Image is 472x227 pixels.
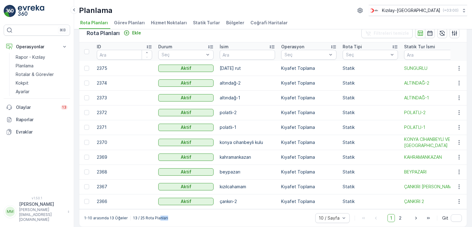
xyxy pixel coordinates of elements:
[79,6,112,15] p: Planlama
[132,30,141,36] p: Ekle
[361,28,413,38] button: Filtreleri temizle
[84,169,89,174] div: Toggle Row Selected
[4,196,70,200] span: v 1.50.1
[404,136,459,149] span: KONYA CİHANBEYLİ VE [GEOGRAPHIC_DATA]
[250,20,288,26] span: Coğrafi Haritalar
[84,125,89,130] div: Toggle Row Selected
[220,95,275,101] p: altındağ-1
[343,154,398,160] p: Statik
[4,41,70,53] button: Operasyonlar
[84,66,89,71] div: Toggle Row Selected
[84,184,89,189] div: Toggle Row Selected
[281,198,336,205] p: Kıyafet Toplama
[16,117,68,123] p: Raporlar
[387,214,395,222] span: 1
[5,207,15,217] div: MM
[181,139,191,145] p: Aktif
[181,110,191,116] p: Aktif
[13,53,70,62] a: Rapor - Kızılay
[84,199,89,204] div: Toggle Row Selected
[193,20,220,26] span: Statik Turlar
[19,201,65,207] p: [PERSON_NAME]
[16,104,57,110] p: Olaylar
[404,44,435,50] p: Statik Tur İsmi
[382,7,440,14] p: Kızılay-[GEOGRAPHIC_DATA]
[220,80,275,86] p: altındağ-2
[374,30,409,36] p: Filtreleri temizle
[443,8,458,13] p: ( +03:00 )
[16,44,58,50] p: Operasyonlar
[87,29,120,38] p: Rota Planları
[181,198,191,205] p: Aktif
[181,124,191,130] p: Aktif
[121,29,144,37] button: Ekle
[226,20,244,26] span: Bölgeler
[97,80,152,86] p: 2374
[404,198,459,205] a: ÇANKIRI 2
[84,155,89,160] div: Toggle Row Selected
[62,105,66,110] p: 13
[404,124,459,130] a: POLATLI-1
[181,65,191,71] p: Aktif
[343,80,398,86] p: Statik
[4,5,16,17] img: logo
[84,216,128,221] p: 1-10 arasında 13 Öğeler
[4,201,70,222] button: MM[PERSON_NAME][PERSON_NAME][EMAIL_ADDRESS][DOMAIN_NAME]
[404,50,459,60] input: Ara
[97,169,152,175] p: 2368
[346,52,388,58] p: Seç
[404,184,459,190] a: ÇANKIRI KIZILCAHAMAM NALLIHAN
[343,198,398,205] p: Statik
[97,184,152,190] p: 2367
[369,7,380,14] img: k%C4%B1z%C4%B1lay.png
[97,110,152,116] p: 2372
[220,154,275,160] p: kahramankazan
[404,80,459,86] span: ALTINDAĞ-2
[158,79,214,87] button: Aktif
[16,54,45,60] p: Rapor - Kızılay
[281,95,336,101] p: Kıyafet Toplama
[19,207,65,222] p: [PERSON_NAME][EMAIL_ADDRESS][DOMAIN_NAME]
[220,184,275,190] p: kızılcahamam
[181,169,191,175] p: Aktif
[343,169,398,175] p: Statik
[158,139,214,146] button: Aktif
[404,154,459,160] a: KAHRAMANKAZAN
[158,153,214,161] button: Aktif
[181,80,191,86] p: Aktif
[285,52,327,58] p: Seç
[442,215,448,221] span: Git
[404,65,459,71] a: SUNGURLU
[281,139,336,145] p: Kıyafet Toplama
[404,169,459,175] a: BEYPAZARI
[13,87,70,96] a: Ayarlar
[343,95,398,101] p: Statik
[220,139,275,145] p: konya cihanbeyli kulu
[13,62,70,70] a: Planlama
[16,129,68,135] p: Evraklar
[16,80,29,86] p: Kokpit
[97,65,152,71] p: 2375
[16,63,33,69] p: Planlama
[133,216,168,221] p: 13 / 25 Rota Planları
[16,71,54,78] p: Rotalar & Görevler
[60,28,66,33] p: ⌘B
[281,169,336,175] p: Kıyafet Toplama
[343,184,398,190] p: Statik
[97,50,152,60] input: Ara
[369,5,467,16] button: Kızılay-[GEOGRAPHIC_DATA](+03:00)
[281,80,336,86] p: Kıyafet Toplama
[404,95,459,101] span: ALTINDAĞ-1
[158,44,172,50] p: Durum
[158,94,214,102] button: Aktif
[97,95,152,101] p: 2373
[220,124,275,130] p: polatlı-1
[84,110,89,115] div: Toggle Row Selected
[4,126,70,138] a: Evraklar
[97,154,152,160] p: 2369
[181,95,191,101] p: Aktif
